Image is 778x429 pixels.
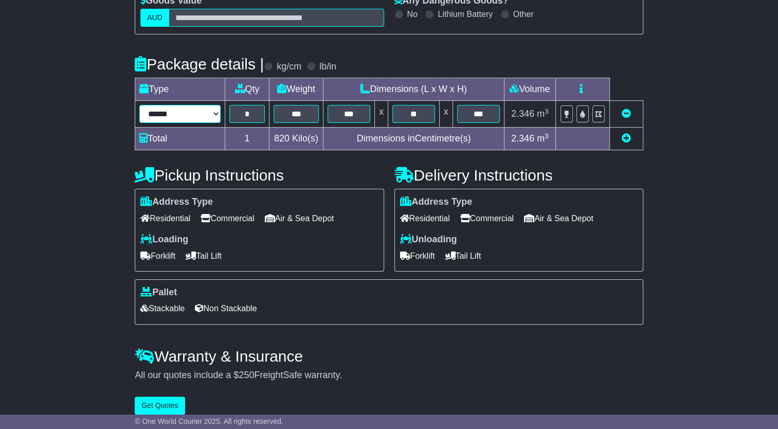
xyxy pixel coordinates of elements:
[269,78,323,101] td: Weight
[265,210,334,226] span: Air & Sea Depot
[445,248,481,264] span: Tail Lift
[400,248,435,264] span: Forklift
[460,210,514,226] span: Commercial
[225,78,269,101] td: Qty
[439,101,453,128] td: x
[323,128,504,150] td: Dimensions in Centimetre(s)
[239,370,254,380] span: 250
[513,9,534,19] label: Other
[269,128,323,150] td: Kilo(s)
[277,61,301,73] label: kg/cm
[140,248,175,264] span: Forklift
[407,9,418,19] label: No
[545,108,549,115] sup: 3
[140,210,190,226] span: Residential
[140,300,185,316] span: Stackable
[140,9,169,27] label: AUD
[511,133,534,144] span: 2.346
[195,300,257,316] span: Non Stackable
[135,167,384,184] h4: Pickup Instructions
[135,417,283,425] span: © One World Courier 2025. All rights reserved.
[135,78,225,101] td: Type
[201,210,254,226] span: Commercial
[622,133,631,144] a: Add new item
[319,61,336,73] label: lb/in
[400,196,473,208] label: Address Type
[135,348,643,365] h4: Warranty & Insurance
[537,109,549,119] span: m
[545,132,549,140] sup: 3
[511,109,534,119] span: 2.346
[225,128,269,150] td: 1
[394,167,643,184] h4: Delivery Instructions
[140,196,213,208] label: Address Type
[504,78,555,101] td: Volume
[140,234,188,245] label: Loading
[375,101,388,128] td: x
[400,210,450,226] span: Residential
[537,133,549,144] span: m
[438,9,493,19] label: Lithium Battery
[140,287,177,298] label: Pallet
[400,234,457,245] label: Unloading
[274,133,290,144] span: 820
[524,210,593,226] span: Air & Sea Depot
[622,109,631,119] a: Remove this item
[323,78,504,101] td: Dimensions (L x W x H)
[135,370,643,381] div: All our quotes include a $ FreightSafe warranty.
[186,248,222,264] span: Tail Lift
[135,128,225,150] td: Total
[135,397,185,415] button: Get Quotes
[135,56,264,73] h4: Package details |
